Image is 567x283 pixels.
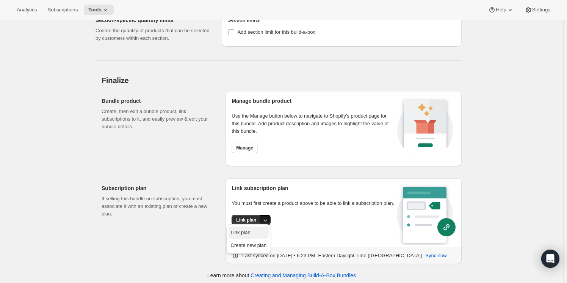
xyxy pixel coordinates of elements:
h2: Manage bundle product [232,97,395,105]
p: Eastern Daylight Time ([GEOGRAPHIC_DATA]) [318,252,423,259]
p: Last synced on [DATE] • 6:23 PM [242,252,315,259]
button: Link plan [232,215,261,225]
button: Help [484,5,518,15]
span: Subscriptions [47,7,78,13]
button: Sync now [421,250,451,262]
a: Creating and Managing Build-A-Box Bundles [251,272,356,278]
h2: Section-specific quantity limits [96,16,210,24]
span: Help [496,7,506,13]
span: Sync now [425,252,446,259]
span: Tools [88,7,102,13]
span: Settings [532,7,550,13]
div: Open Intercom Messenger [541,250,559,268]
button: Analytics [12,5,41,15]
span: Link plan [236,217,256,223]
h2: Bundle product [102,97,213,105]
p: You must first create a product above to be able to link a subscription plan. [232,200,397,207]
p: Learn more about [207,272,356,279]
p: If selling this bundle on subscription, you must associate it with an existing plan or create a n... [102,195,213,218]
button: Manage [232,143,258,153]
p: Use the Manage button below to navigate to Shopify’s product page for this bundle. Add product de... [232,112,395,135]
span: Add section limit for this build-a-box [238,29,315,35]
button: More actions [260,215,271,225]
p: Create, then edit a bundle product, link subscriptions to it, and easily preview & edit your bund... [102,108,213,130]
button: Settings [520,5,555,15]
h2: Subscription plan [102,184,213,192]
span: Create new plan [231,242,267,248]
p: Control the quantity of products that can be selected by customers within each section. [96,27,210,42]
h2: Finalize [102,76,462,85]
span: Link plan [231,230,251,235]
button: Subscriptions [43,5,82,15]
button: Tools [84,5,114,15]
span: Manage [236,145,253,151]
span: Analytics [17,7,37,13]
h2: Link subscription plan [232,184,397,192]
h6: Section limits [228,16,456,24]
